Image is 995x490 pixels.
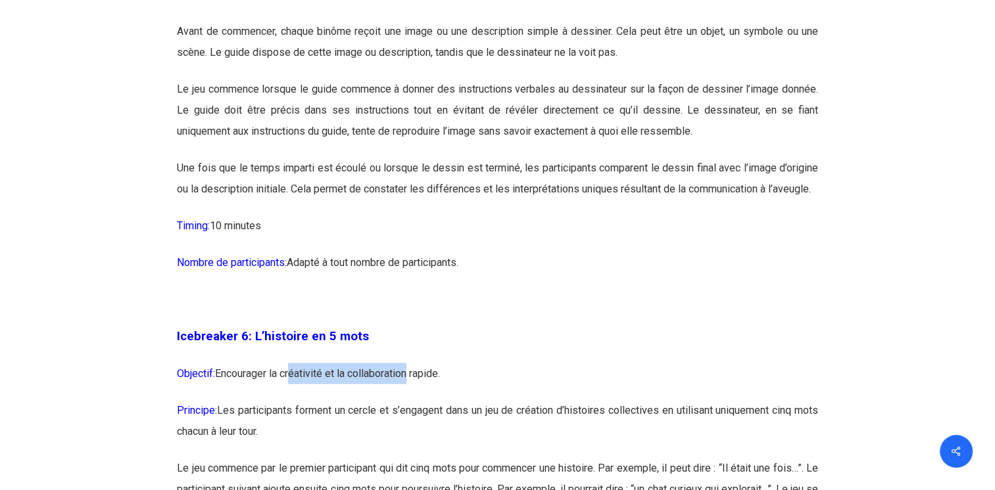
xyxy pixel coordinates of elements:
[177,252,818,289] p: Adapté à tout nombre de participants.
[177,219,210,232] span: Timing:
[177,256,287,269] span: Nombre de participants:
[177,363,818,400] p: Encourager la créativité et la collaboration rapide.
[177,215,818,252] p: 10 minutes
[177,404,217,416] span: Principe:
[177,367,215,380] span: Objectif:
[177,21,818,79] p: Avant de commencer, chaque binôme reçoit une image ou une description simple à dessiner. Cela peu...
[177,158,818,215] p: Une fois que le temps imparti est écoulé ou lorsque le dessin est terminé, les participants compa...
[177,329,369,344] span: Icebreaker 6: L’histoire en 5 mots
[177,400,818,458] p: Les participants forment un cercle et s’engagent dans un jeu de création d’histoires collectives ...
[177,79,818,158] p: Le jeu commence lorsque le guide commence à donner des instructions verbales au dessinateur sur l...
